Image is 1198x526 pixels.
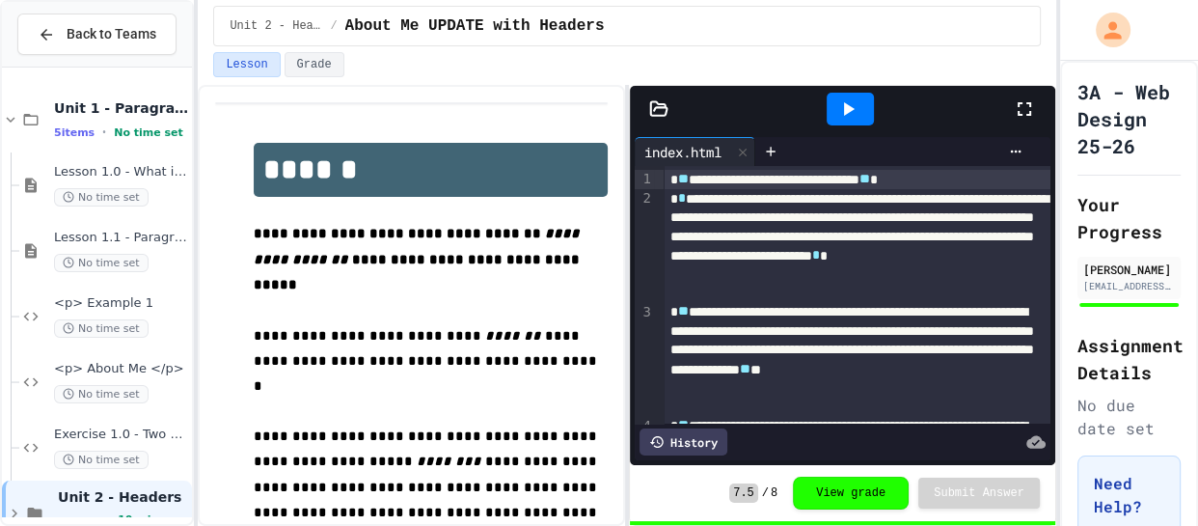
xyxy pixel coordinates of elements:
[635,137,755,166] div: index.html
[1077,332,1181,386] h2: Assignment Details
[345,14,605,38] span: About Me UPDATE with Headers
[729,484,758,503] span: 7.5
[54,385,149,403] span: No time set
[54,164,188,180] span: Lesson 1.0 - What is HTML?
[54,230,188,246] span: Lesson 1.1 - Paragraphs
[54,295,188,312] span: <p> Example 1
[640,429,727,456] div: History
[1094,472,1164,518] h3: Need Help?
[230,18,322,34] span: Unit 2 - Headers
[54,188,149,207] span: No time set
[330,18,337,34] span: /
[1077,78,1181,159] h1: 3A - Web Design 25-26
[635,417,654,512] div: 4
[114,126,183,139] span: No time set
[1077,191,1181,245] h2: Your Progress
[1077,394,1181,440] div: No due date set
[285,52,344,77] button: Grade
[102,125,106,140] span: •
[54,427,188,443] span: Exercise 1.0 - Two Truths and a Lie
[934,485,1024,501] span: Submit Answer
[54,126,95,139] span: 5 items
[1075,8,1135,52] div: My Account
[1083,261,1175,278] div: [PERSON_NAME]
[54,319,149,338] span: No time set
[67,24,156,44] span: Back to Teams
[54,451,149,469] span: No time set
[918,478,1040,509] button: Submit Answer
[54,361,188,377] span: <p> About Me </p>
[771,485,777,501] span: 8
[762,485,769,501] span: /
[793,477,909,510] button: View grade
[635,142,731,162] div: index.html
[54,99,188,117] span: Unit 1 - Paragraphs
[213,52,280,77] button: Lesson
[1083,279,1175,293] div: [EMAIL_ADDRESS][DOMAIN_NAME]
[17,14,177,55] button: Back to Teams
[635,303,654,417] div: 3
[54,254,149,272] span: No time set
[58,488,188,506] span: Unit 2 - Headers
[635,170,654,189] div: 1
[635,189,654,303] div: 2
